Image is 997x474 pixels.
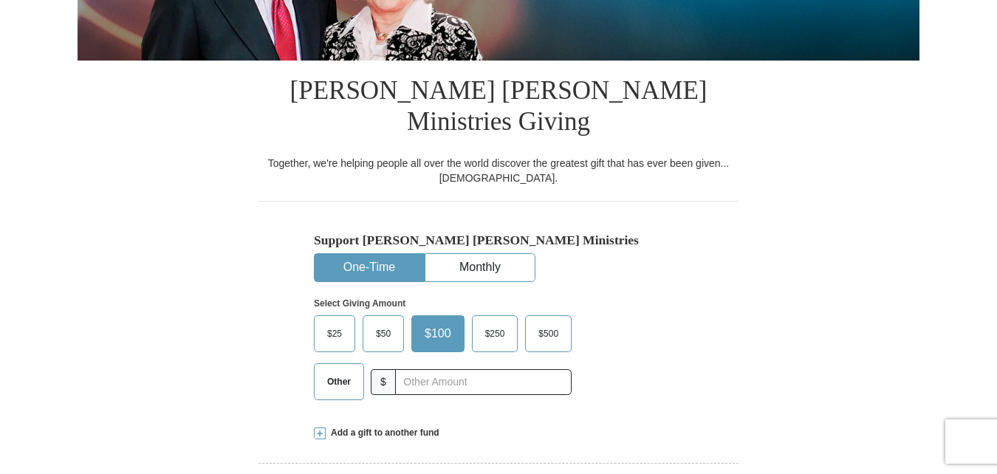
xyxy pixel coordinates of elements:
span: $500 [531,323,566,345]
h5: Support [PERSON_NAME] [PERSON_NAME] Ministries [314,233,683,248]
input: Other Amount [395,369,572,395]
span: $250 [478,323,513,345]
button: Monthly [425,254,535,281]
div: Together, we're helping people all over the world discover the greatest gift that has ever been g... [258,156,739,185]
button: One-Time [315,254,424,281]
span: Other [320,371,358,393]
span: $25 [320,323,349,345]
span: $50 [369,323,398,345]
span: Add a gift to another fund [326,427,439,439]
span: $ [371,369,396,395]
span: $100 [417,323,459,345]
h1: [PERSON_NAME] [PERSON_NAME] Ministries Giving [258,61,739,156]
strong: Select Giving Amount [314,298,405,309]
